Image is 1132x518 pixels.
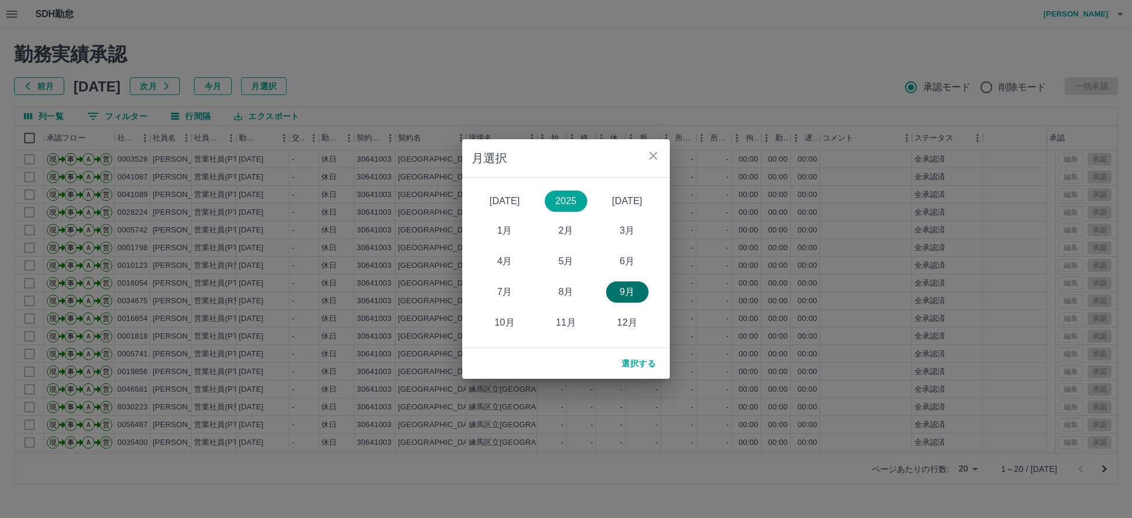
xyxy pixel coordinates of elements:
button: 9月 [606,281,649,303]
button: 4月 [483,251,526,272]
button: 10月 [483,312,526,333]
button: 5月 [545,251,587,272]
h2: 月選択 [462,139,670,177]
button: 7月 [483,281,526,303]
button: 2月 [545,220,587,241]
button: 8月 [545,281,587,303]
button: 3月 [606,220,649,241]
button: 12月 [606,312,649,333]
button: [DATE] [483,191,526,212]
button: 11月 [545,312,587,333]
button: close [641,144,665,168]
button: 6月 [606,251,649,272]
button: 1月 [483,220,526,241]
button: [DATE] [606,191,649,212]
button: 2025 [545,191,587,212]
button: 選択する [612,353,665,374]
